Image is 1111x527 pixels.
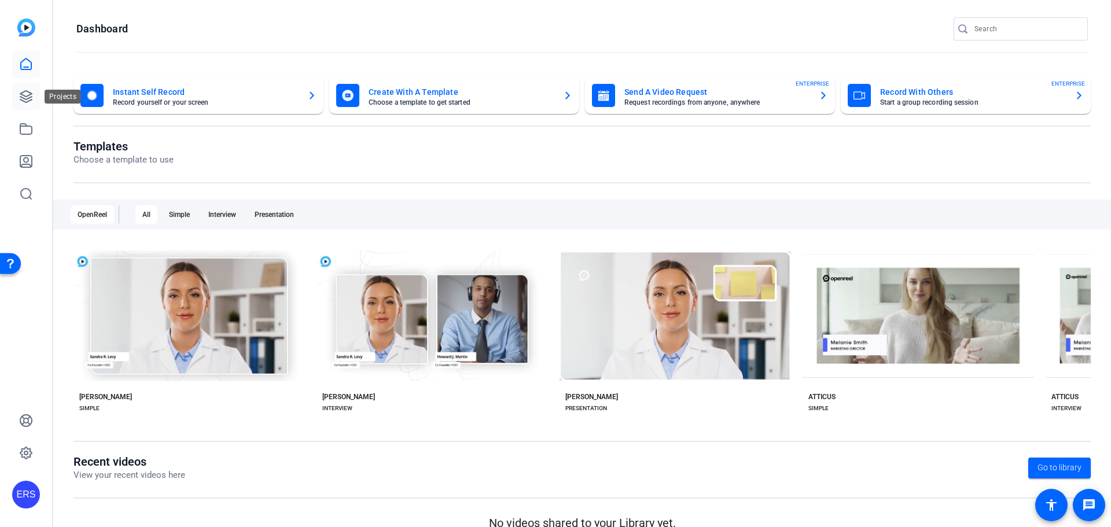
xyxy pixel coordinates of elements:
div: INTERVIEW [1051,404,1081,413]
div: OpenReel [71,205,114,224]
span: ENTERPRISE [796,79,829,88]
input: Search [974,22,1079,36]
div: All [135,205,157,224]
button: Send A Video RequestRequest recordings from anyone, anywhereENTERPRISE [585,77,835,114]
div: INTERVIEW [322,404,352,413]
div: Simple [162,205,197,224]
div: ERS [12,481,40,508]
button: Create With A TemplateChoose a template to get started [329,77,579,114]
p: View your recent videos here [73,469,185,482]
button: Instant Self RecordRecord yourself or your screen [73,77,323,114]
mat-card-subtitle: Record yourself or your screen [113,99,298,106]
div: Projects [45,90,81,104]
h1: Dashboard [76,22,128,36]
h1: Templates [73,139,174,153]
p: Choose a template to use [73,153,174,167]
div: PRESENTATION [565,404,607,413]
span: Go to library [1038,462,1081,474]
div: Interview [201,205,243,224]
div: Presentation [248,205,301,224]
button: Record With OthersStart a group recording sessionENTERPRISE [841,77,1091,114]
span: ENTERPRISE [1051,79,1085,88]
mat-icon: message [1082,498,1096,512]
mat-card-title: Instant Self Record [113,85,298,99]
div: [PERSON_NAME] [322,392,375,401]
div: ATTICUS [808,392,836,401]
div: ATTICUS [1051,392,1079,401]
div: SIMPLE [808,404,829,413]
div: [PERSON_NAME] [79,392,132,401]
mat-card-title: Record With Others [880,85,1065,99]
mat-icon: accessibility [1044,498,1058,512]
h1: Recent videos [73,455,185,469]
mat-card-title: Send A Video Request [624,85,810,99]
div: SIMPLE [79,404,100,413]
mat-card-subtitle: Start a group recording session [880,99,1065,106]
mat-card-subtitle: Request recordings from anyone, anywhere [624,99,810,106]
div: [PERSON_NAME] [565,392,618,401]
a: Go to library [1028,458,1091,478]
mat-card-subtitle: Choose a template to get started [369,99,554,106]
mat-card-title: Create With A Template [369,85,554,99]
img: blue-gradient.svg [17,19,35,36]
